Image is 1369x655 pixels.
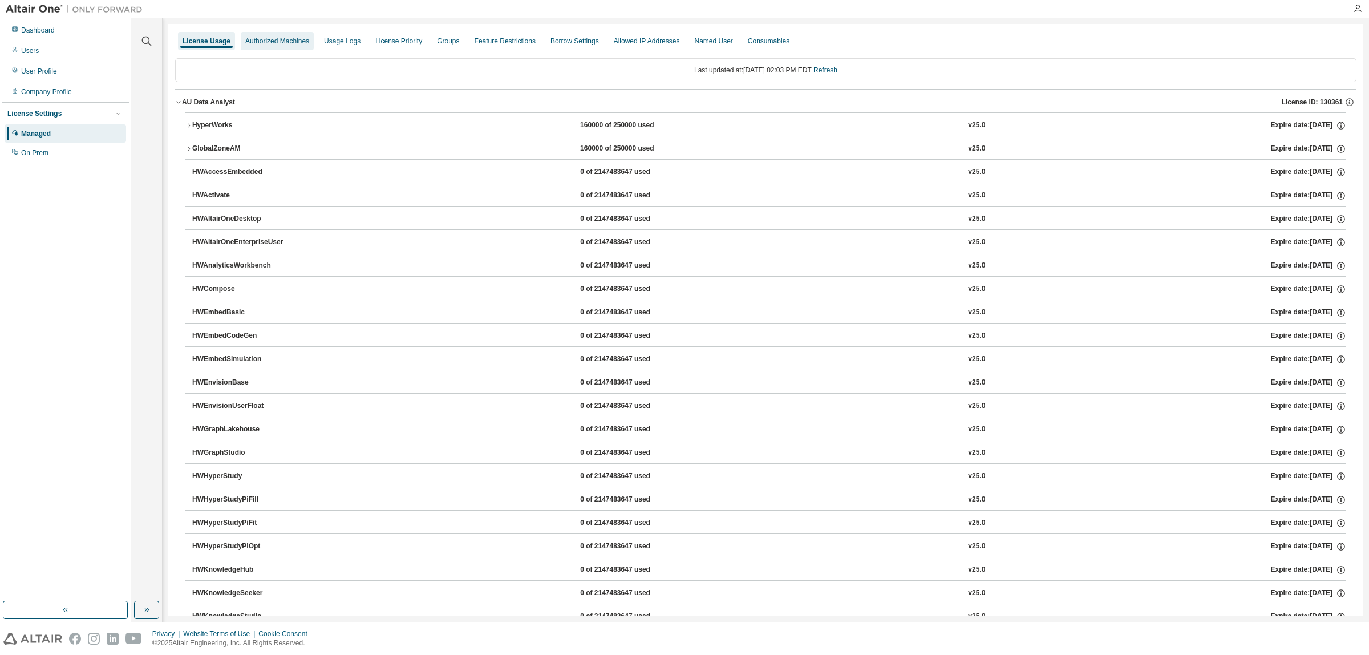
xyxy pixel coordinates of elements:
div: v25.0 [968,308,985,318]
div: HWActivate [192,191,295,201]
div: GlobalZoneAM [192,144,295,154]
div: HWAnalyticsWorkbench [192,261,295,271]
div: Privacy [152,629,183,638]
img: linkedin.svg [107,633,119,645]
div: Website Terms of Use [183,629,258,638]
div: Expire date: [DATE] [1271,191,1346,201]
div: Expire date: [DATE] [1271,331,1346,341]
button: HWAltairOneEnterpriseUser0 of 2147483647 usedv25.0Expire date:[DATE] [192,230,1346,255]
div: HWEnvisionBase [192,378,295,388]
div: Consumables [748,37,789,46]
div: 0 of 2147483647 used [580,261,683,271]
div: Expire date: [DATE] [1271,308,1346,318]
button: HWAccessEmbedded0 of 2147483647 usedv25.0Expire date:[DATE] [192,160,1346,185]
div: Expire date: [DATE] [1271,471,1346,482]
button: HWKnowledgeStudio0 of 2147483647 usedv25.0Expire date:[DATE] [192,604,1346,629]
div: 0 of 2147483647 used [580,588,683,599]
div: Named User [694,37,732,46]
div: v25.0 [968,191,985,201]
button: HWKnowledgeHub0 of 2147483647 usedv25.0Expire date:[DATE] [192,557,1346,583]
div: Expire date: [DATE] [1271,144,1346,154]
div: 0 of 2147483647 used [580,378,683,388]
div: 160000 of 250000 used [580,120,683,131]
div: 0 of 2147483647 used [580,354,683,365]
div: Expire date: [DATE] [1271,495,1346,505]
button: HWGraphStudio0 of 2147483647 usedv25.0Expire date:[DATE] [192,440,1346,466]
div: User Profile [21,67,57,76]
div: Users [21,46,39,55]
div: v25.0 [968,424,985,435]
button: AU Data AnalystLicense ID: 130361 [175,90,1356,115]
div: 0 of 2147483647 used [580,541,683,552]
div: Borrow Settings [550,37,599,46]
div: 0 of 2147483647 used [580,214,683,224]
div: Expire date: [DATE] [1271,424,1346,435]
div: Expire date: [DATE] [1271,261,1346,271]
div: v25.0 [968,167,985,177]
div: Expire date: [DATE] [1271,448,1346,458]
button: HWActivate0 of 2147483647 usedv25.0Expire date:[DATE] [192,183,1346,208]
div: Usage Logs [324,37,361,46]
div: 0 of 2147483647 used [580,191,683,201]
div: Last updated at: [DATE] 02:03 PM EDT [175,58,1356,82]
img: youtube.svg [125,633,142,645]
div: 160000 of 250000 used [580,144,683,154]
div: v25.0 [968,565,985,575]
div: v25.0 [968,120,985,131]
div: 0 of 2147483647 used [580,237,683,248]
img: facebook.svg [69,633,81,645]
div: 0 of 2147483647 used [580,308,683,318]
button: HWHyperStudyPiFit0 of 2147483647 usedv25.0Expire date:[DATE] [192,511,1346,536]
div: HWGraphStudio [192,448,295,458]
button: HWEnvisionBase0 of 2147483647 usedv25.0Expire date:[DATE] [192,370,1346,395]
div: v25.0 [968,378,985,388]
div: 0 of 2147483647 used [580,612,683,622]
div: v25.0 [968,588,985,599]
div: HWEmbedCodeGen [192,331,295,341]
div: AU Data Analyst [182,98,235,107]
button: HWHyperStudyPiOpt0 of 2147483647 usedv25.0Expire date:[DATE] [192,534,1346,559]
div: HWHyperStudy [192,471,295,482]
div: HWEnvisionUserFloat [192,401,295,411]
div: v25.0 [968,284,985,294]
button: HWGraphLakehouse0 of 2147483647 usedv25.0Expire date:[DATE] [192,417,1346,442]
div: Authorized Machines [245,37,309,46]
div: License Settings [7,109,62,118]
div: Feature Restrictions [475,37,536,46]
div: 0 of 2147483647 used [580,167,683,177]
div: v25.0 [968,261,985,271]
div: Expire date: [DATE] [1271,541,1346,552]
button: HWHyperStudy0 of 2147483647 usedv25.0Expire date:[DATE] [192,464,1346,489]
button: HWCompose0 of 2147483647 usedv25.0Expire date:[DATE] [192,277,1346,302]
button: HWAltairOneDesktop0 of 2147483647 usedv25.0Expire date:[DATE] [192,207,1346,232]
div: Expire date: [DATE] [1271,354,1346,365]
div: Managed [21,129,51,138]
button: HWKnowledgeSeeker0 of 2147483647 usedv25.0Expire date:[DATE] [192,581,1346,606]
a: Refresh [813,66,837,74]
div: HWKnowledgeHub [192,565,295,575]
div: HWKnowledgeStudio [192,612,295,622]
div: Expire date: [DATE] [1271,214,1346,224]
div: HyperWorks [192,120,295,131]
div: v25.0 [968,495,985,505]
img: Altair One [6,3,148,15]
div: Expire date: [DATE] [1271,565,1346,575]
div: 0 of 2147483647 used [580,471,683,482]
button: HWAnalyticsWorkbench0 of 2147483647 usedv25.0Expire date:[DATE] [192,253,1346,278]
div: Company Profile [21,87,72,96]
div: v25.0 [968,401,985,411]
button: HWEnvisionUserFloat0 of 2147483647 usedv25.0Expire date:[DATE] [192,394,1346,419]
div: Expire date: [DATE] [1271,401,1346,411]
button: GlobalZoneAM160000 of 250000 usedv25.0Expire date:[DATE] [185,136,1346,161]
div: On Prem [21,148,48,157]
div: 0 of 2147483647 used [580,448,683,458]
div: 0 of 2147483647 used [580,284,683,294]
div: HWAltairOneEnterpriseUser [192,237,295,248]
div: HWHyperStudyPiFit [192,518,295,528]
div: v25.0 [968,144,985,154]
div: 0 of 2147483647 used [580,401,683,411]
div: v25.0 [968,237,985,248]
span: License ID: 130361 [1282,98,1343,107]
div: HWAltairOneDesktop [192,214,295,224]
div: Expire date: [DATE] [1271,284,1346,294]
